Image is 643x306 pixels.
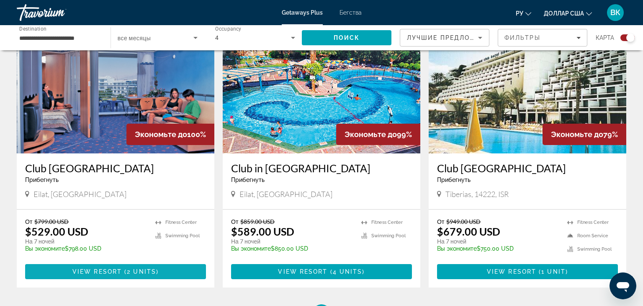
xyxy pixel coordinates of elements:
font: ру [516,10,523,17]
span: ( ) [536,268,568,275]
p: $679.00 USD [437,225,500,238]
span: Экономьте до [551,130,603,139]
div: 79% [543,124,626,145]
span: Поиск [334,34,360,41]
button: Изменить валюту [544,7,592,19]
span: Прибегнуть [25,176,59,183]
p: На 7 ночей [437,238,559,245]
span: Swimming Pool [165,233,200,239]
span: $799.00 USD [34,218,69,225]
span: ( ) [328,268,365,275]
button: View Resort(2 units) [25,264,206,279]
span: Экономьте до [345,130,397,139]
span: 4 units [333,268,363,275]
img: Club in Eilat [223,19,420,153]
div: 99% [336,124,420,145]
span: Вы экономите [231,245,271,252]
span: От [231,218,238,225]
a: Getaways Plus [282,9,323,16]
img: Club Hotel Eilat [17,19,214,153]
a: Травориум [17,2,100,23]
p: $529.00 USD [25,225,88,238]
span: Прибегнуть [231,176,265,183]
span: Room Service [577,233,608,239]
a: Club in [GEOGRAPHIC_DATA] [231,162,412,174]
span: Fitness Center [577,220,609,225]
span: Лучшие предложения [407,34,496,41]
button: Filters [498,29,587,47]
font: доллар США [544,10,584,17]
p: $798.00 USD [25,245,147,252]
a: Club [GEOGRAPHIC_DATA] [437,162,618,174]
span: $859.00 USD [240,218,275,225]
a: Бегства [340,9,362,16]
a: Club [GEOGRAPHIC_DATA] [25,162,206,174]
button: View Resort(1 unit) [437,264,618,279]
span: Fitness Center [165,220,197,225]
span: Tiberias, 14222, ISR [445,189,509,199]
span: Экономьте до [135,130,187,139]
span: Destination [19,26,46,31]
span: 2 units [127,268,156,275]
span: ( ) [122,268,159,275]
span: Eilat, [GEOGRAPHIC_DATA] [33,189,126,199]
p: $850.00 USD [231,245,353,252]
span: От [25,218,32,225]
span: $949.00 USD [446,218,481,225]
span: Swimming Pool [371,233,406,239]
span: 1 unit [541,268,566,275]
span: View Resort [278,268,327,275]
span: карта [596,32,614,44]
span: Вы экономите [437,245,477,252]
img: Club Hotel Tiberias [429,19,626,153]
p: На 7 ночей [25,238,147,245]
span: Fitness Center [371,220,403,225]
font: ВК [610,8,620,17]
span: все месяцы [118,35,151,41]
span: Swimming Pool [577,246,612,252]
span: От [437,218,444,225]
mat-select: Sort by [407,33,482,43]
iframe: לחצן לפתיחת חלון הודעות הטקסט [610,272,636,299]
button: Изменить язык [516,7,531,19]
button: View Resort(4 units) [231,264,412,279]
span: View Resort [72,268,122,275]
span: Вы экономите [25,245,65,252]
span: Eilat, [GEOGRAPHIC_DATA] [239,189,332,199]
span: View Resort [487,268,536,275]
div: 100% [126,124,214,145]
p: $589.00 USD [231,225,294,238]
span: Occupancy [215,26,242,32]
button: Search [302,30,391,45]
span: 4 [215,34,219,41]
span: Фильтры [504,34,540,41]
button: Меню пользователя [604,4,626,21]
span: Прибегнуть [437,176,471,183]
p: На 7 ночей [231,238,353,245]
input: Select destination [19,33,100,43]
p: $750.00 USD [437,245,559,252]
